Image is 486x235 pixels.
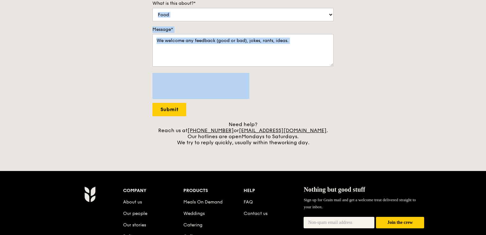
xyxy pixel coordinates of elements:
[304,197,416,209] span: Sign up for Grain mail and get a welcome treat delivered straight to your inbox.
[152,0,334,7] label: What is this about?*
[183,186,244,195] div: Products
[152,121,334,146] div: Need help? Reach us at or . Our hotlines are open We try to reply quickly, usually within the
[376,217,424,229] button: Join the crew
[152,73,249,98] iframe: reCAPTCHA
[123,186,183,195] div: Company
[244,186,304,195] div: Help
[84,186,95,202] img: Grain
[183,199,223,205] a: Meals On Demand
[242,133,298,139] span: Mondays to Saturdays.
[304,217,374,228] input: Non-spam email address
[123,199,142,205] a: About us
[152,103,186,116] input: Submit
[188,127,234,133] a: [PHONE_NUMBER]
[244,211,268,216] a: Contact us
[244,199,253,205] a: FAQ
[183,211,205,216] a: Weddings
[152,26,334,33] label: Message*
[123,222,146,228] a: Our stories
[277,139,309,146] span: working day.
[304,186,365,193] span: Nothing but good stuff
[123,211,147,216] a: Our people
[183,222,202,228] a: Catering
[239,127,327,133] a: [EMAIL_ADDRESS][DOMAIN_NAME]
